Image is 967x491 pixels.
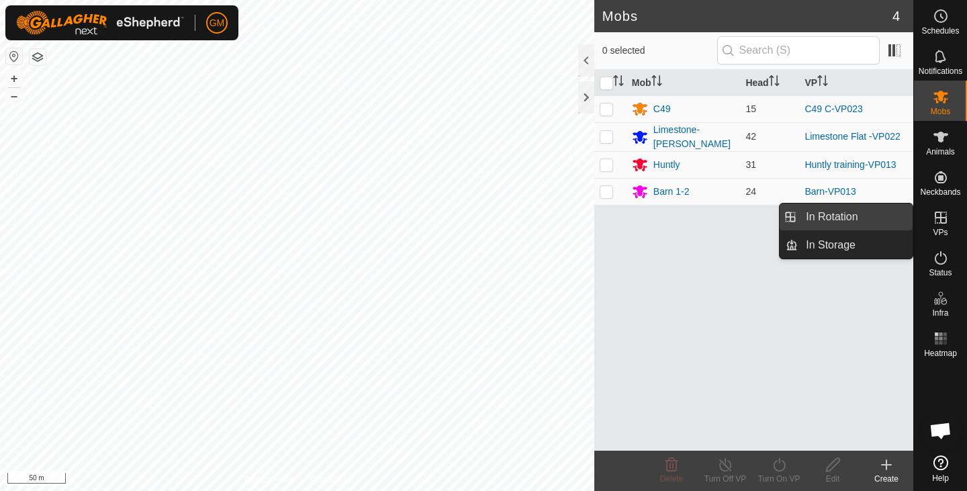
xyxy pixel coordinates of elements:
div: Edit [806,473,860,485]
span: Mobs [931,107,950,116]
button: – [6,88,22,104]
span: Notifications [919,67,962,75]
span: Delete [660,474,684,484]
span: Heatmap [924,349,957,357]
a: Limestone Flat -VP022 [804,131,900,142]
a: Privacy Policy [244,474,294,486]
span: Animals [926,148,955,156]
button: Map Layers [30,49,46,65]
th: Mob [627,70,741,96]
span: 15 [745,103,756,114]
div: Turn On VP [752,473,806,485]
a: C49 C-VP023 [804,103,862,114]
span: Help [932,474,949,482]
button: + [6,71,22,87]
span: Infra [932,309,948,317]
span: 31 [745,159,756,170]
a: Barn-VP013 [804,186,856,197]
th: Head [740,70,799,96]
span: Neckbands [920,188,960,196]
button: Reset Map [6,48,22,64]
input: Search (S) [717,36,880,64]
p-sorticon: Activate to sort [613,77,624,88]
p-sorticon: Activate to sort [651,77,662,88]
div: Barn 1-2 [653,185,690,199]
span: 24 [745,186,756,197]
span: 4 [892,6,900,26]
img: Gallagher Logo [16,11,184,35]
th: VP [799,70,913,96]
div: Create [860,473,913,485]
div: Huntly [653,158,680,172]
span: In Storage [806,237,856,253]
span: 42 [745,131,756,142]
li: In Rotation [780,204,913,230]
h2: Mobs [602,8,892,24]
span: 0 selected [602,44,717,58]
div: Turn Off VP [698,473,752,485]
span: In Rotation [806,209,858,225]
a: Huntly training-VP013 [804,159,896,170]
p-sorticon: Activate to sort [769,77,780,88]
a: In Rotation [798,204,913,230]
span: VPs [933,228,948,236]
div: Open chat [921,410,961,451]
span: GM [210,16,225,30]
p-sorticon: Activate to sort [817,77,828,88]
span: Schedules [921,27,959,35]
li: In Storage [780,232,913,259]
a: Help [914,450,967,488]
a: In Storage [798,232,913,259]
div: Limestone-[PERSON_NAME] [653,123,735,151]
a: Contact Us [310,474,350,486]
span: Status [929,269,952,277]
div: C49 [653,102,671,116]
